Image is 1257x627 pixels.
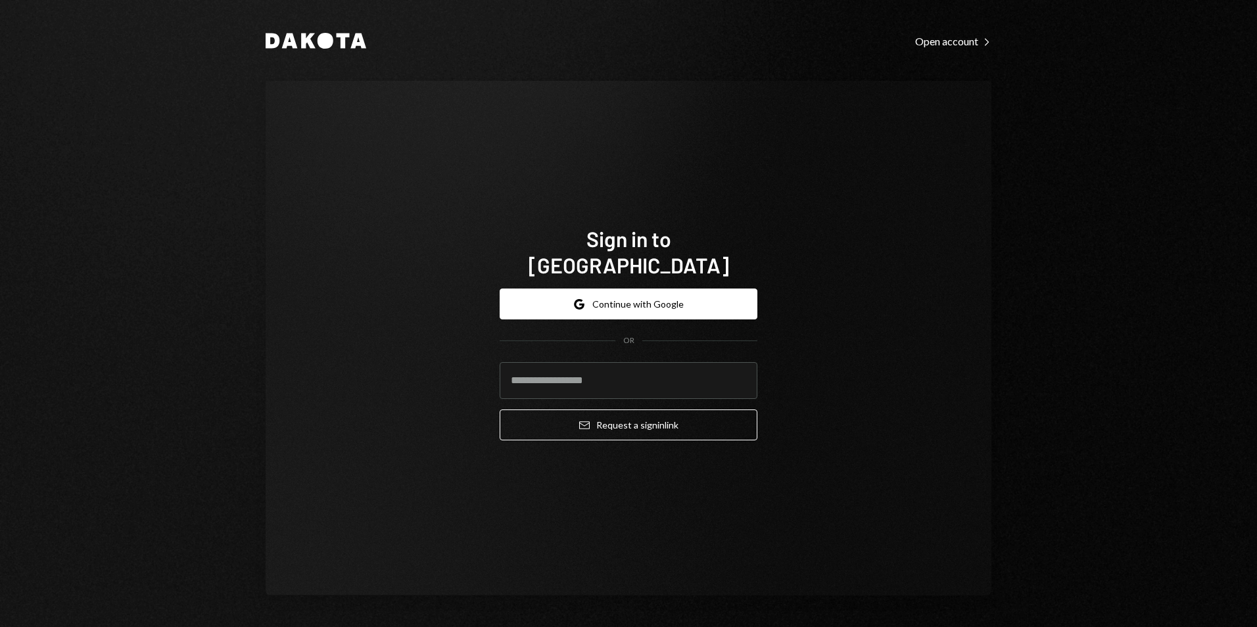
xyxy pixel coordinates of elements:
[623,335,634,346] div: OR
[500,409,757,440] button: Request a signinlink
[500,289,757,319] button: Continue with Google
[500,225,757,278] h1: Sign in to [GEOGRAPHIC_DATA]
[915,35,991,48] div: Open account
[915,34,991,48] a: Open account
